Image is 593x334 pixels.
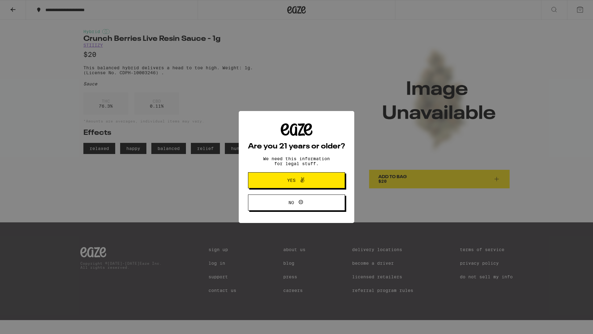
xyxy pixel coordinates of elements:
[248,195,345,211] button: No
[287,178,296,182] span: Yes
[288,200,294,205] span: No
[248,172,345,188] button: Yes
[554,315,587,331] iframe: Opens a widget where you can find more information
[258,156,335,166] p: We need this information for legal stuff.
[248,143,345,150] h2: Are you 21 years or older?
